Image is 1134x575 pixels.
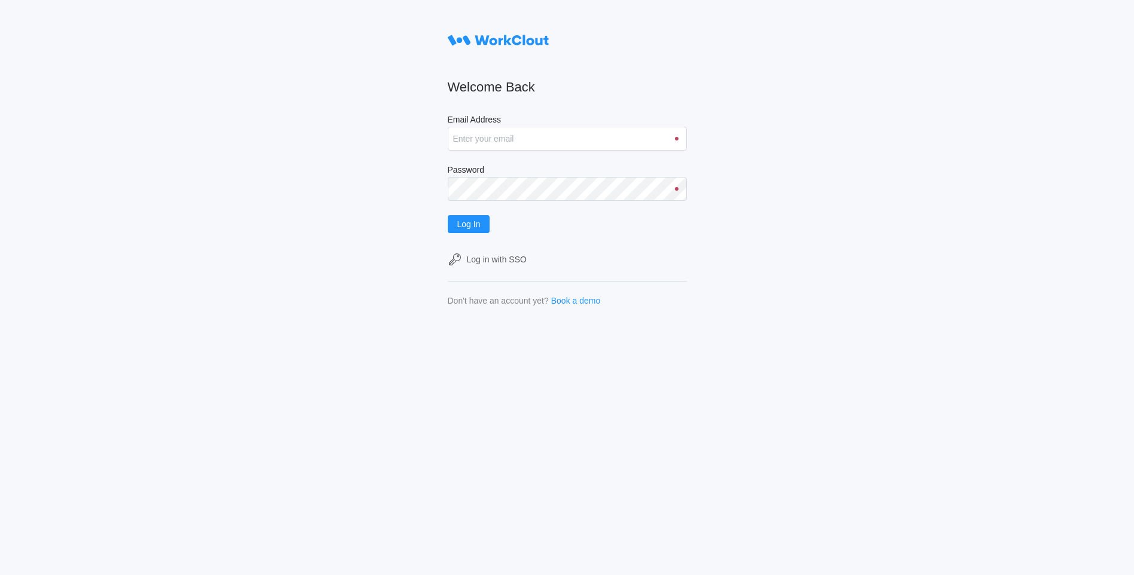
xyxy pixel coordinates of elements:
a: Book a demo [551,296,601,305]
div: Don't have an account yet? [448,296,549,305]
button: Log In [448,215,490,233]
label: Password [448,165,687,177]
a: Log in with SSO [448,252,687,267]
h2: Welcome Back [448,79,687,96]
div: Log in with SSO [467,255,527,264]
label: Email Address [448,115,687,127]
input: Enter your email [448,127,687,151]
span: Log In [457,220,481,228]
